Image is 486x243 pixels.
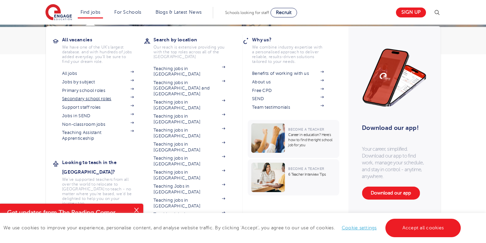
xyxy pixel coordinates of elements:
a: Teaching jobs in [GEOGRAPHIC_DATA] [153,198,225,209]
a: Non-classroom jobs [62,122,134,127]
span: Become a Teacher [288,127,324,131]
a: Looking to teach in the [GEOGRAPHIC_DATA]?We've supported teachers from all over the world to rel... [62,158,144,206]
a: For Schools [114,10,141,15]
img: Engage Education [45,4,72,21]
span: We use cookies to improve your experience, personalise content, and analyse website traffic. By c... [3,225,462,230]
a: About us [252,79,324,85]
span: Become a Teacher [288,167,324,171]
a: Jobs in SEND [62,113,134,119]
p: Your career, simplified. Download our app to find work, manage your schedule, and stay in control... [362,146,427,180]
a: Teaching jobs in [GEOGRAPHIC_DATA] [153,113,225,125]
a: Blogs & Latest News [156,10,202,15]
p: We combine industry expertise with a personalised approach to deliver reliable, results-driven so... [252,45,324,64]
a: Sign up [396,8,426,17]
a: Download our app [362,187,420,200]
a: SEND [252,96,324,102]
h4: Get updates from The Reading Corner [7,208,129,217]
h3: Why us? [252,35,334,44]
h3: Looking to teach in the [GEOGRAPHIC_DATA]? [62,158,144,177]
a: All vacanciesWe have one of the UK's largest database. and with hundreds of jobs added everyday. ... [62,35,144,64]
a: Accept all cookies [385,219,461,237]
p: Career in education? Here’s how to find the right school job for you [288,132,336,148]
a: Free CPD [252,88,324,93]
p: We have one of the UK's largest database. and with hundreds of jobs added everyday. you'll be sur... [62,45,134,64]
h3: Search by location [153,35,235,44]
a: Benefits of working with us [252,71,324,76]
p: Our reach is extensive providing you with the top roles across all of the [GEOGRAPHIC_DATA] [153,45,225,59]
a: All jobs [62,71,134,76]
a: Teaching jobs in [GEOGRAPHIC_DATA] [153,170,225,181]
a: Support staff roles [62,105,134,110]
a: Find jobs [80,10,101,15]
a: Teaching Jobs in [GEOGRAPHIC_DATA] [153,184,225,195]
a: Teaching jobs in [GEOGRAPHIC_DATA] and [GEOGRAPHIC_DATA] [153,80,225,97]
a: Teaching jobs in [GEOGRAPHIC_DATA] [153,141,225,153]
a: Become a TeacherCareer in education? Here’s how to find the right school job for you [248,120,341,158]
h3: All vacancies [62,35,144,44]
a: Team testimonials [252,105,324,110]
span: Schools looking for staff [225,10,269,15]
button: Close [130,204,143,217]
a: Search by locationOur reach is extensive providing you with the top roles across all of the [GEOG... [153,35,235,59]
a: Jobs by subject [62,79,134,85]
a: Teaching jobs in [GEOGRAPHIC_DATA] [153,66,225,77]
a: Secondary school roles [62,96,134,102]
p: 6 Teacher Interview Tips [288,172,336,177]
a: Why us?We combine industry expertise with a personalised approach to deliver reliable, results-dr... [252,35,334,64]
a: Become a Teacher6 Teacher Interview Tips [248,159,341,195]
h3: Download our app! [362,120,424,135]
a: Cookie settings [342,225,377,230]
a: Recruit [270,8,297,17]
a: Teaching jobs in [GEOGRAPHIC_DATA] [153,99,225,111]
a: Primary school roles [62,88,134,93]
a: Teaching jobs in [GEOGRAPHIC_DATA] [153,212,225,223]
a: Teaching jobs in [GEOGRAPHIC_DATA] [153,127,225,139]
a: Teaching jobs in [GEOGRAPHIC_DATA] [153,156,225,167]
a: Teaching Assistant Apprenticeship [62,130,134,141]
p: We've supported teachers from all over the world to relocate to [GEOGRAPHIC_DATA] to teach - no m... [62,177,134,206]
span: Recruit [276,10,292,15]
